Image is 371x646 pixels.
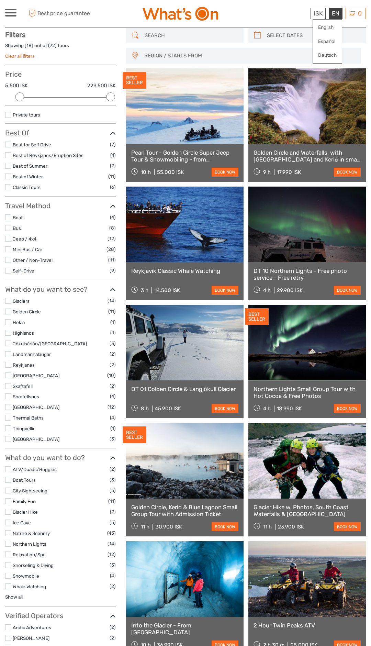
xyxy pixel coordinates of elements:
span: 9 h [263,169,271,175]
label: 72 [50,42,55,49]
a: Boat Tours [13,477,36,483]
div: 30.900 ISK [156,524,182,530]
h3: What do you want to do? [5,454,116,462]
h3: What do you want to see? [5,285,116,293]
a: Golden Circle, Kerid & Blue Lagoon Small Group Tour with Admission Ticket [131,504,238,518]
a: Español [313,35,342,48]
a: Snæfellsnes [13,394,39,399]
a: Clear all filters [5,53,35,59]
span: (2) [110,634,116,642]
span: (14) [108,297,116,305]
input: SEARCH [142,30,240,42]
a: Golden Circle [13,309,41,314]
span: (11) [108,172,116,180]
label: 18 [26,42,32,49]
span: (3) [110,435,116,443]
a: Best for Self Drive [13,142,51,147]
input: SELECT DATES [264,30,362,42]
h3: Travel Method [5,202,116,210]
a: [PERSON_NAME] [13,635,49,641]
span: (7) [110,508,116,516]
a: Ice Cave [13,520,31,525]
span: (4) [110,414,116,422]
a: book now [334,168,361,177]
a: Northern Lights Small Group Tour with Hot Cocoa & Free Photos [254,386,361,400]
a: Best of Winter [13,174,43,179]
a: Best of Reykjanes/Eruption Sites [13,153,83,158]
a: DT 10 Northern Lights - Free photo service - Free retry [254,267,361,281]
span: (7) [110,141,116,148]
a: Relaxation/Spa [13,552,45,557]
div: 14.500 ISK [155,287,180,293]
span: (2) [110,465,116,473]
span: (6) [110,183,116,191]
a: Whale Watching [13,584,46,589]
span: 10 h [141,169,151,175]
span: (3) [110,561,116,569]
span: 0 [357,10,363,17]
a: Deutsch [313,49,342,62]
span: (2) [110,350,116,358]
a: DT 01 Golden Circle & Langjökull Glacier [131,386,238,392]
a: Jökulsárlón/[GEOGRAPHIC_DATA] [13,341,87,346]
div: 29.900 ISK [277,287,303,293]
a: Best of Summer [13,163,47,169]
div: EN [329,8,342,19]
a: [GEOGRAPHIC_DATA] [13,436,59,442]
span: (2) [110,382,116,390]
span: 3 h [141,287,148,293]
span: (43) [107,529,116,537]
a: Snowmobile [13,573,39,579]
span: Best price guarantee [27,8,95,19]
span: (2) [110,582,116,590]
h3: Verified Operators [5,612,116,620]
span: 11 h [141,524,149,530]
span: (11) [108,256,116,264]
span: (3) [110,476,116,484]
a: Arctic Adventures [13,625,51,630]
a: Pearl Tour - Golden Circle Super Jeep Tour & Snowmobiling - from [GEOGRAPHIC_DATA] [131,149,238,163]
a: [GEOGRAPHIC_DATA] [13,404,59,410]
a: ATV/Quads/Buggies [13,467,57,472]
span: (9) [110,267,116,275]
a: book now [212,404,238,413]
a: 2 Hour Twin Peaks ATV [254,622,361,629]
span: 4 h [263,405,271,412]
span: (10) [107,371,116,379]
div: BEST SELLER [245,308,269,325]
a: [GEOGRAPHIC_DATA] [13,373,59,378]
span: (1) [110,329,116,337]
div: BEST SELLER [123,426,146,444]
span: (12) [108,550,116,558]
h3: Best Of [5,129,116,137]
span: (12) [108,235,116,243]
a: Thingvellir [13,426,35,431]
span: 11 h [263,524,272,530]
a: Golden Circle and Waterfalls, with [GEOGRAPHIC_DATA] and Kerið in small group [254,149,361,163]
a: Thermal Baths [13,415,44,421]
a: book now [334,286,361,295]
div: BEST SELLER [123,72,146,89]
span: (4) [110,572,116,580]
a: Jeep / 4x4 [13,236,36,242]
a: Snorkeling & Diving [13,563,54,568]
span: (11) [108,308,116,315]
span: (5) [110,519,116,526]
span: (7) [110,162,116,170]
div: Showing ( ) out of ( ) tours [5,42,116,53]
div: 23.900 ISK [278,524,304,530]
div: 17.990 ISK [277,169,301,175]
a: Glacier Hike w. Photos, South Coast Waterfalls & [GEOGRAPHIC_DATA] [254,504,361,518]
a: Family Fun [13,499,36,504]
a: Glacier Hike [13,509,38,515]
a: Reykjavík Classic Whale Watching [131,267,238,274]
a: Glaciers [13,298,30,304]
a: Landmannalaugar [13,352,51,357]
a: Self-Drive [13,268,34,274]
a: Show all [5,594,23,600]
div: 55.000 ISK [157,169,184,175]
a: Classic Tours [13,185,41,190]
span: (11) [108,497,116,505]
a: City Sightseeing [13,488,47,493]
a: Skaftafell [13,383,33,389]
